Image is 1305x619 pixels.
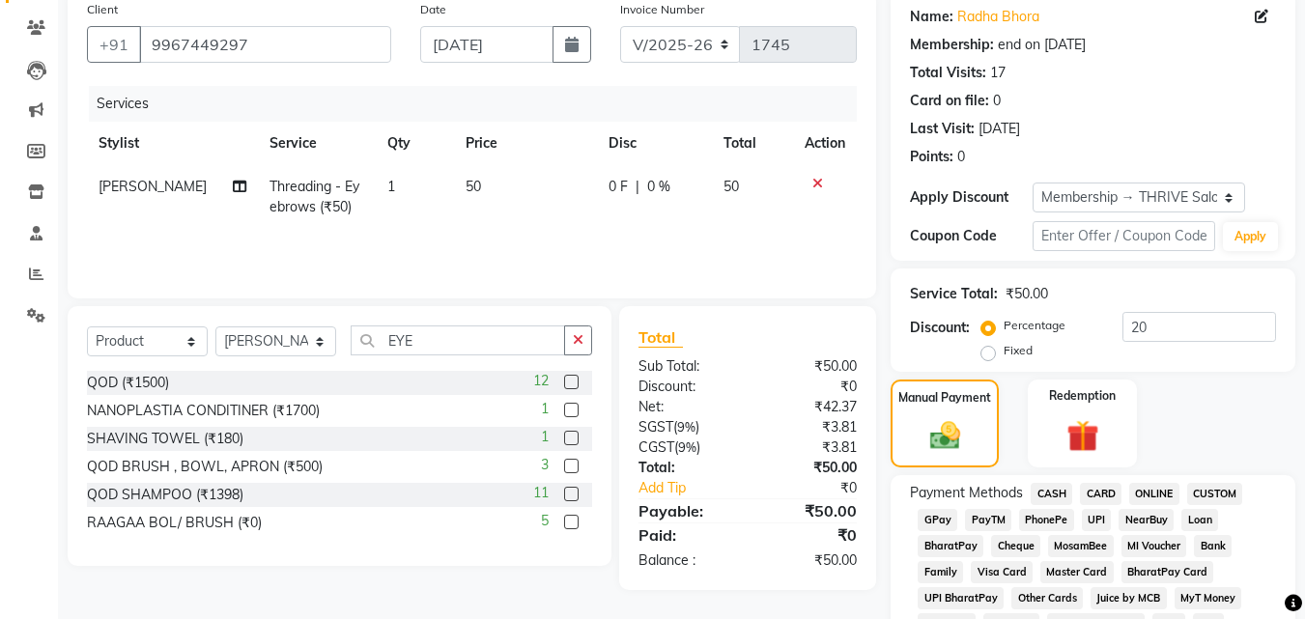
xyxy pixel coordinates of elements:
[910,35,994,55] div: Membership:
[1057,416,1109,456] img: _gift.svg
[910,187,1032,208] div: Apply Discount
[677,419,695,435] span: 9%
[712,122,794,165] th: Total
[918,561,963,583] span: Family
[957,147,965,167] div: 0
[1004,342,1033,359] label: Fixed
[87,513,262,533] div: RAAGAA BOL/ BRUSH (₹0)
[769,478,872,498] div: ₹0
[910,226,1032,246] div: Coupon Code
[918,509,957,531] span: GPay
[748,499,871,522] div: ₹50.00
[1049,387,1116,405] label: Redemption
[541,455,549,475] span: 3
[910,483,1023,503] span: Payment Methods
[748,397,871,417] div: ₹42.37
[748,377,871,397] div: ₹0
[910,318,970,338] div: Discount:
[609,177,628,197] span: 0 F
[990,63,1006,83] div: 17
[624,417,748,437] div: ( )
[351,325,565,355] input: Search or Scan
[898,389,991,407] label: Manual Payment
[1033,221,1215,251] input: Enter Offer / Coupon Code
[139,26,391,63] input: Search by Name/Mobile/Email/Code
[533,371,549,391] span: 12
[910,284,998,304] div: Service Total:
[965,509,1011,531] span: PayTM
[998,35,1086,55] div: end on [DATE]
[541,399,549,419] span: 1
[624,458,748,478] div: Total:
[533,483,549,503] span: 11
[1187,483,1243,505] span: CUSTOM
[1121,561,1214,583] span: BharatPay Card
[748,437,871,458] div: ₹3.81
[258,122,376,165] th: Service
[910,147,953,167] div: Points:
[971,561,1033,583] span: Visa Card
[624,523,748,547] div: Paid:
[541,511,549,531] span: 5
[647,177,670,197] span: 0 %
[1031,483,1072,505] span: CASH
[624,377,748,397] div: Discount:
[918,535,983,557] span: BharatPay
[636,177,639,197] span: |
[466,178,481,195] span: 50
[87,401,320,421] div: NANOPLASTIA CONDITINER (₹1700)
[620,1,704,18] label: Invoice Number
[1181,509,1218,531] span: Loan
[638,327,683,348] span: Total
[638,438,674,456] span: CGST
[624,478,768,498] a: Add Tip
[1040,561,1114,583] span: Master Card
[910,119,975,139] div: Last Visit:
[87,429,243,449] div: SHAVING TOWEL (₹180)
[87,26,141,63] button: +91
[1048,535,1114,557] span: MosamBee
[541,427,549,447] span: 1
[748,523,871,547] div: ₹0
[376,122,454,165] th: Qty
[793,122,857,165] th: Action
[1080,483,1121,505] span: CARD
[99,178,207,195] span: [PERSON_NAME]
[454,122,597,165] th: Price
[1082,509,1112,531] span: UPI
[597,122,712,165] th: Disc
[1175,587,1242,609] span: MyT Money
[748,550,871,571] div: ₹50.00
[957,7,1039,27] a: Radha Bhora
[1011,587,1083,609] span: Other Cards
[87,485,243,505] div: QOD SHAMPOO (₹1398)
[678,439,696,455] span: 9%
[993,91,1001,111] div: 0
[1006,284,1048,304] div: ₹50.00
[87,1,118,18] label: Client
[1091,587,1167,609] span: Juice by MCB
[1223,222,1278,251] button: Apply
[1129,483,1179,505] span: ONLINE
[921,418,970,453] img: _cash.svg
[910,7,953,27] div: Name:
[910,91,989,111] div: Card on file:
[918,587,1004,609] span: UPI BharatPay
[624,356,748,377] div: Sub Total:
[638,418,673,436] span: SGST
[748,356,871,377] div: ₹50.00
[624,437,748,458] div: ( )
[87,122,258,165] th: Stylist
[624,499,748,522] div: Payable:
[723,178,739,195] span: 50
[748,417,871,437] div: ₹3.81
[624,397,748,417] div: Net:
[87,373,169,393] div: QOD (₹1500)
[387,178,395,195] span: 1
[748,458,871,478] div: ₹50.00
[1019,509,1074,531] span: PhonePe
[270,178,359,215] span: Threading - Eyebrows (₹50)
[979,119,1020,139] div: [DATE]
[1119,509,1174,531] span: NearBuy
[991,535,1040,557] span: Cheque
